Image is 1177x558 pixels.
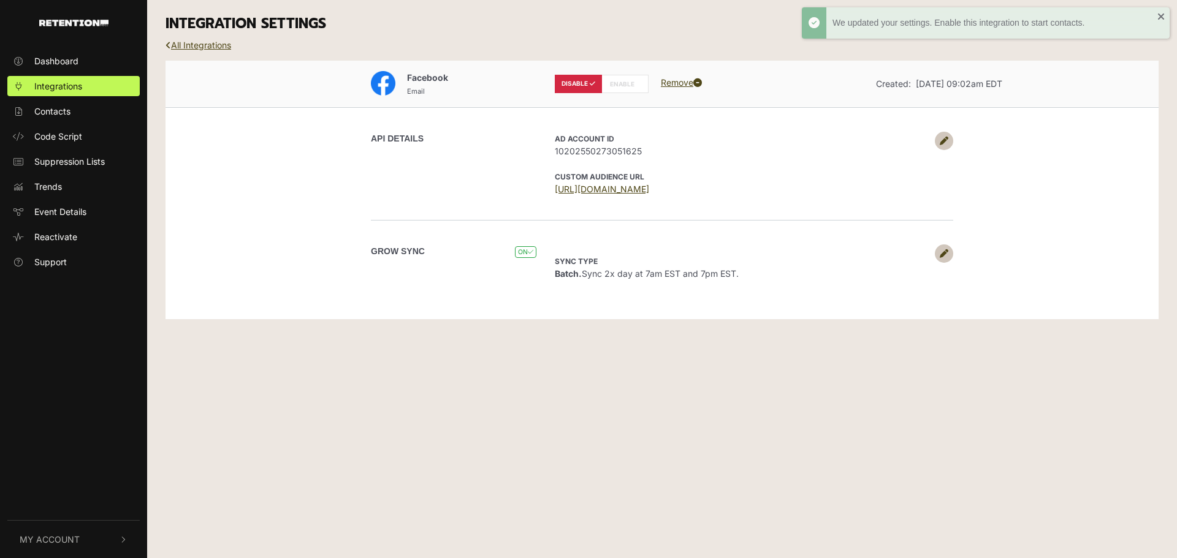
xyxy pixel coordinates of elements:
[876,78,911,89] span: Created:
[661,77,702,88] a: Remove
[7,101,140,121] a: Contacts
[555,145,929,157] span: 10202550273051625
[7,252,140,272] a: Support
[407,72,448,83] span: Facebook
[7,151,140,172] a: Suppression Lists
[34,255,67,268] span: Support
[7,76,140,96] a: Integrations
[7,227,140,247] a: Reactivate
[20,533,80,546] span: My Account
[555,268,582,279] strong: Batch.
[166,40,231,50] a: All Integrations
[34,180,62,193] span: Trends
[34,155,105,168] span: Suppression Lists
[34,55,78,67] span: Dashboard
[832,17,1157,29] div: We updated your settings. Enable this integration to start contacts.
[7,202,140,222] a: Event Details
[601,75,649,93] label: ENABLE
[371,245,425,258] label: Grow Sync
[7,521,140,558] button: My Account
[555,172,644,181] strong: CUSTOM AUDIENCE URL
[916,78,1002,89] span: [DATE] 09:02am EDT
[166,15,1159,32] h3: INTEGRATION SETTINGS
[407,87,425,96] small: Email
[34,205,86,218] span: Event Details
[555,257,598,266] strong: Sync type
[555,134,614,143] strong: AD Account ID
[515,246,536,258] span: ON
[34,80,82,92] span: Integrations
[555,75,602,93] label: DISABLE
[7,176,140,197] a: Trends
[34,230,77,243] span: Reactivate
[555,255,739,279] span: Sync 2x day at 7am EST and 7pm EST.
[371,132,424,145] label: API DETAILS
[39,20,109,26] img: Retention.com
[34,105,70,118] span: Contacts
[555,184,649,194] a: [URL][DOMAIN_NAME]
[34,130,82,143] span: Code Script
[7,126,140,146] a: Code Script
[7,51,140,71] a: Dashboard
[371,71,395,96] img: Facebook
